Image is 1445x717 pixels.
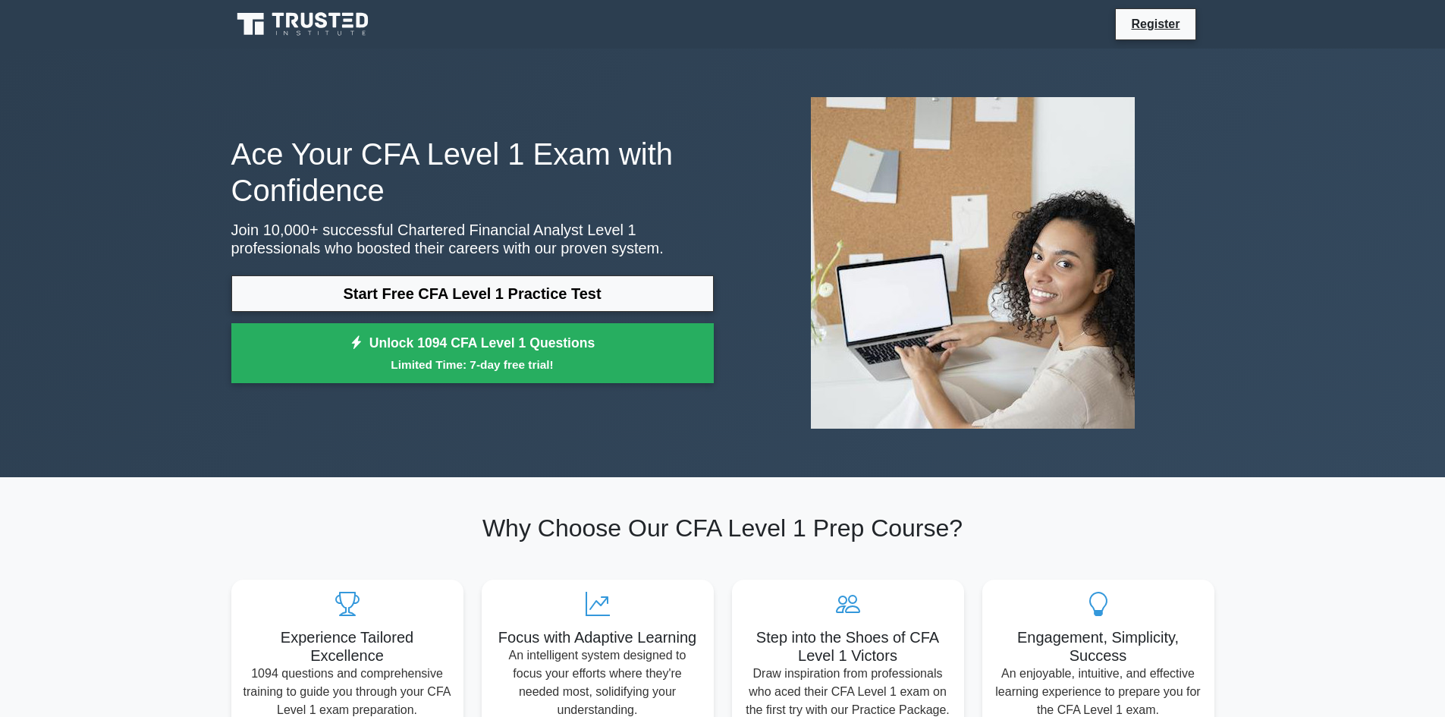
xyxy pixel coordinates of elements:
a: Unlock 1094 CFA Level 1 QuestionsLimited Time: 7-day free trial! [231,323,714,384]
h5: Experience Tailored Excellence [243,628,451,665]
h5: Focus with Adaptive Learning [494,628,702,646]
h1: Ace Your CFA Level 1 Exam with Confidence [231,136,714,209]
h5: Step into the Shoes of CFA Level 1 Victors [744,628,952,665]
a: Start Free CFA Level 1 Practice Test [231,275,714,312]
small: Limited Time: 7-day free trial! [250,356,695,373]
a: Register [1122,14,1189,33]
h2: Why Choose Our CFA Level 1 Prep Course? [231,514,1214,542]
h5: Engagement, Simplicity, Success [994,628,1202,665]
p: Join 10,000+ successful Chartered Financial Analyst Level 1 professionals who boosted their caree... [231,221,714,257]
